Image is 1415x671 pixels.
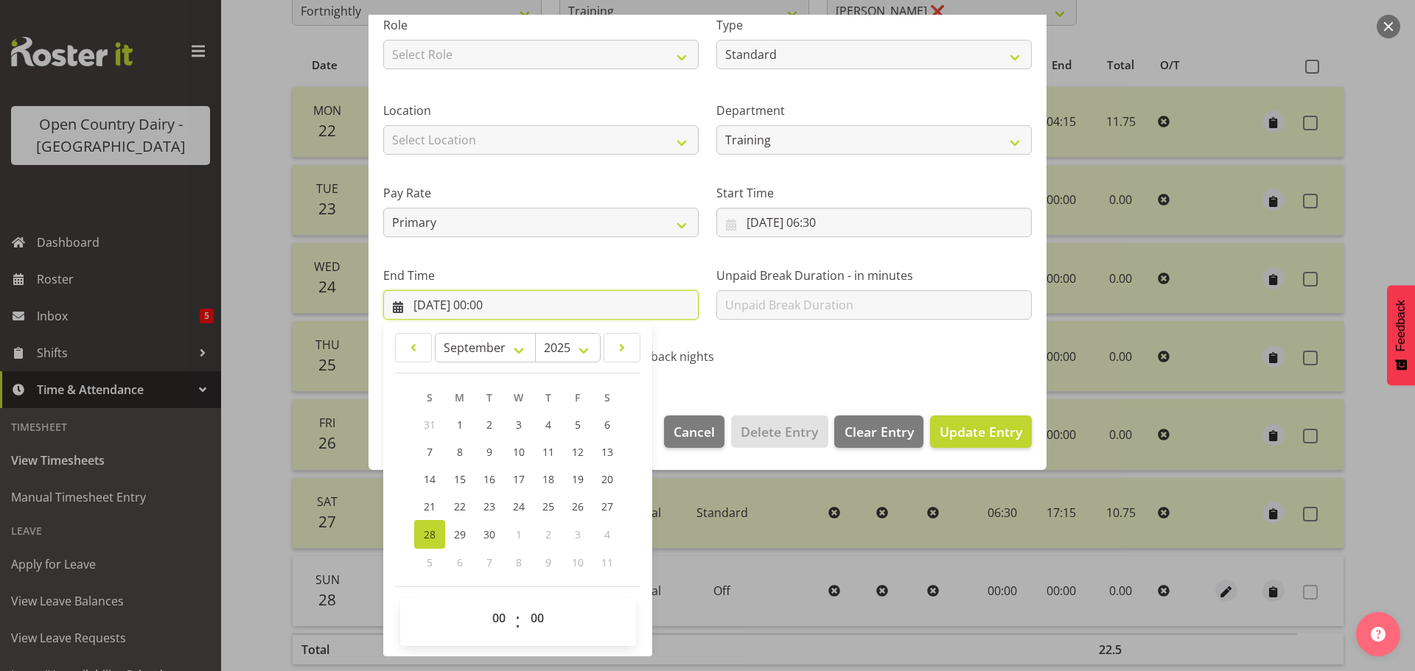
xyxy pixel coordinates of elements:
a: 30 [475,520,504,549]
span: W [514,390,523,404]
span: 4 [604,527,610,541]
img: help-xxl-2.png [1371,627,1386,642]
span: 1 [457,418,463,432]
a: 27 [593,493,622,520]
button: Update Entry [930,415,1032,448]
label: Role [383,16,699,34]
a: 24 [504,493,534,520]
label: Start Time [716,184,1032,202]
span: 5 [427,555,433,569]
input: Unpaid Break Duration [716,290,1032,320]
span: 12 [572,445,584,459]
a: 6 [593,411,622,438]
label: Department [716,102,1032,119]
a: 25 [534,493,563,520]
a: 15 [445,466,475,493]
a: 5 [563,411,593,438]
span: 30 [483,527,495,541]
span: Clear Entry [845,422,914,441]
span: 19 [572,472,584,486]
input: Click to select... [383,290,699,320]
span: Update Entry [940,423,1022,440]
label: Location [383,102,699,119]
a: 17 [504,466,534,493]
span: S [604,390,610,404]
a: 14 [414,466,445,493]
span: 3 [516,418,522,432]
a: 19 [563,466,593,493]
span: 6 [457,555,463,569]
a: 10 [504,438,534,466]
a: 4 [534,411,563,438]
label: Type [716,16,1032,34]
label: End Time [383,267,699,284]
span: 4 [545,418,551,432]
a: 9 [475,438,504,466]
button: Feedback - Show survey [1387,285,1415,385]
a: 18 [534,466,563,493]
span: 11 [542,445,554,459]
span: T [545,390,551,404]
span: 7 [427,445,433,459]
span: 1 [516,527,522,541]
span: 14 [424,472,436,486]
span: T [486,390,492,404]
a: 3 [504,411,534,438]
span: Delete Entry [741,422,818,441]
input: Click to select... [716,208,1032,237]
span: 10 [513,445,525,459]
span: 2 [486,418,492,432]
span: 10 [572,555,584,569]
span: 27 [601,499,613,513]
button: Cancel [664,415,724,448]
a: 26 [563,493,593,520]
span: 24 [513,499,525,513]
label: Pay Rate [383,184,699,202]
span: 8 [516,555,522,569]
a: 13 [593,438,622,466]
a: 28 [414,520,445,549]
a: 23 [475,493,504,520]
span: 5 [575,418,581,432]
span: Cancel [674,422,715,441]
span: 22 [454,499,466,513]
a: 22 [445,493,475,520]
span: 31 [424,418,436,432]
span: 28 [424,527,436,541]
span: 8 [457,445,463,459]
span: 3 [575,527,581,541]
a: 29 [445,520,475,549]
span: 9 [545,555,551,569]
span: 9 [486,445,492,459]
a: 11 [534,438,563,466]
a: 7 [414,438,445,466]
button: Clear Entry [834,415,923,448]
span: Feedback [1394,300,1408,351]
span: 17 [513,472,525,486]
span: 7 [486,555,492,569]
span: 16 [483,472,495,486]
a: 20 [593,466,622,493]
a: 12 [563,438,593,466]
a: 8 [445,438,475,466]
a: 21 [414,493,445,520]
span: S [427,390,433,404]
span: 18 [542,472,554,486]
span: F [575,390,580,404]
span: : [515,603,520,640]
span: M [455,390,464,404]
span: 29 [454,527,466,541]
span: 2 [545,527,551,541]
span: 23 [483,499,495,513]
span: 11 [601,555,613,569]
span: 21 [424,499,436,513]
a: 16 [475,466,504,493]
span: 25 [542,499,554,513]
a: 2 [475,411,504,438]
span: 6 [604,418,610,432]
span: Call back nights [620,349,714,364]
a: 1 [445,411,475,438]
button: Delete Entry [731,415,828,448]
span: 26 [572,499,584,513]
span: 20 [601,472,613,486]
